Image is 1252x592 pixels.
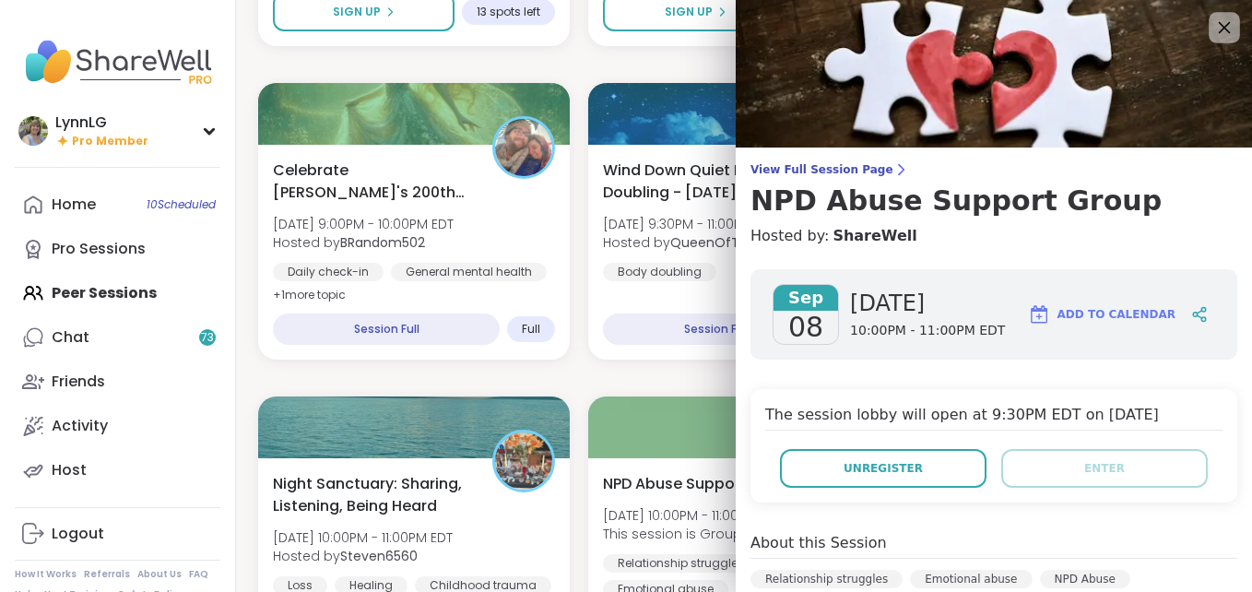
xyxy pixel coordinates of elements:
a: Pro Sessions [15,227,220,271]
span: View Full Session Page [750,162,1237,177]
h4: Hosted by: [750,225,1237,247]
button: Enter [1001,449,1208,488]
div: Body doubling [603,263,716,281]
span: Wind Down Quiet Body Doubling - [DATE] [603,160,802,204]
a: Host [15,448,220,492]
a: Activity [15,404,220,448]
a: View Full Session PageNPD Abuse Support Group [750,162,1237,218]
div: Logout [52,524,104,544]
a: How It Works [15,568,77,581]
div: Emotional abuse [910,570,1032,588]
span: Hosted by [273,547,453,565]
div: NPD Abuse [1040,570,1130,588]
a: Chat73 [15,315,220,360]
h3: NPD Abuse Support Group [750,184,1237,218]
img: ShareWell Logomark [1028,303,1050,326]
a: FAQ [189,568,208,581]
b: QueenOfTheNight [670,233,789,252]
span: Sign Up [665,4,713,20]
span: Hosted by [273,233,454,252]
span: Pro Member [72,134,148,149]
span: Sign Up [333,4,381,20]
div: Activity [52,416,108,436]
a: ShareWell [833,225,916,247]
a: About Us [137,568,182,581]
span: [DATE] 9:00PM - 10:00PM EDT [273,215,454,233]
span: Add to Calendar [1057,306,1175,323]
div: Session Full [273,314,500,345]
h4: The session lobby will open at 9:30PM EDT on [DATE] [765,404,1222,431]
span: 13 spots left [477,5,540,19]
div: Chat [52,327,89,348]
span: Unregister [844,460,923,477]
span: 73 [201,330,214,346]
span: Celebrate [PERSON_NAME]'s 200th session [273,160,472,204]
span: 08 [788,311,823,344]
div: Host [52,460,87,480]
div: LynnLG [55,112,148,133]
span: Sep [774,285,838,311]
div: Relationship struggles [603,554,759,573]
span: [DATE] 10:00PM - 11:00PM EDT [603,506,796,525]
a: Logout [15,512,220,556]
span: 10:00PM - 11:00PM EDT [850,322,1005,340]
div: Friends [52,372,105,392]
span: Full [522,322,540,337]
span: [DATE] 9:30PM - 11:00PM EDT [603,215,789,233]
img: Steven6560 [495,432,552,490]
a: Referrals [84,568,130,581]
span: Enter [1084,460,1125,477]
span: NPD Abuse Support Group [603,473,797,495]
span: [DATE] [850,289,1005,318]
span: [DATE] 10:00PM - 11:00PM EDT [273,528,453,547]
div: General mental health [391,263,547,281]
div: Home [52,195,96,215]
a: Home10Scheduled [15,183,220,227]
button: Add to Calendar [1020,292,1184,337]
b: BRandom502 [340,233,425,252]
div: Session Full [603,314,830,345]
div: Pro Sessions [52,239,146,259]
h4: About this Session [750,532,887,554]
span: Hosted by [603,233,789,252]
img: ShareWell Nav Logo [15,30,220,94]
div: Relationship struggles [750,570,903,588]
img: LynnLG [18,116,48,146]
img: BRandom502 [495,119,552,176]
a: Friends [15,360,220,404]
button: Unregister [780,449,986,488]
div: Daily check-in [273,263,384,281]
span: Night Sanctuary: Sharing, Listening, Being Heard [273,473,472,517]
span: This session is Group-hosted [603,525,796,543]
span: 10 Scheduled [147,197,216,212]
b: Steven6560 [340,547,418,565]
